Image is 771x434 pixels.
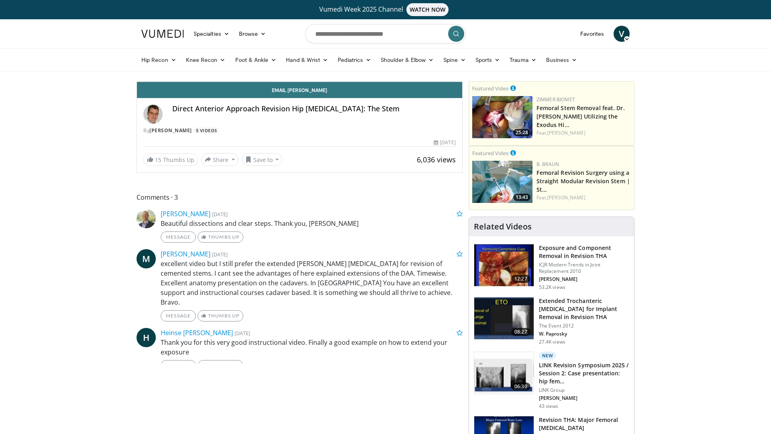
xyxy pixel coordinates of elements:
a: 12:27 Exposure and Component Removal in Revision THA ICJR Modern Trends in Joint Replacement 2010... [474,244,629,291]
span: 15 [155,156,161,164]
span: 08:27 [511,328,530,336]
a: Heinse [PERSON_NAME] [161,328,233,337]
a: [PERSON_NAME] [161,209,210,218]
a: Message [161,310,196,321]
a: Business [541,52,582,68]
p: Beautiful dissections and clear steps. Thank you, [PERSON_NAME] [161,219,463,228]
a: Message [161,231,196,243]
img: 5SPjETdNCPS-ZANX4xMDoxOmtxOwKG7D.150x105_q85_crop-smart_upscale.jpg [474,297,534,339]
div: Feat. [536,194,631,201]
span: 13:43 [513,194,530,201]
small: [DATE] [212,211,228,218]
a: Spine [439,52,470,68]
img: Avatar [143,104,163,124]
a: [PERSON_NAME] [547,129,585,136]
a: M [137,249,156,268]
a: Favorites [575,26,609,42]
a: Message [161,360,196,371]
a: 25:28 [472,96,532,138]
a: Hip Recon [137,52,181,68]
p: ICJR Modern Trends in Joint Replacement 2010 [539,262,629,274]
img: Avatar [137,209,156,228]
div: Feat. [536,129,631,137]
small: Featured Video [472,149,509,157]
small: [DATE] [212,251,228,258]
h4: Related Videos [474,222,532,231]
h3: Extended Trochanteric [MEDICAL_DATA] for Implant Removal in Revision THA [539,297,629,321]
p: [PERSON_NAME] [539,276,629,283]
span: 25:28 [513,129,530,136]
a: Email [PERSON_NAME] [137,82,462,98]
div: By [143,127,456,134]
a: Pediatrics [333,52,376,68]
img: 4275ad52-8fa6-4779-9598-00e5d5b95857.150x105_q85_crop-smart_upscale.jpg [472,161,532,203]
p: 27.4K views [539,339,565,345]
a: V [614,26,630,42]
span: 06:30 [511,383,530,391]
p: The Event 2012 [539,323,629,329]
img: 1d125372-5da1-4d30-8564-433d1c5ca75a.150x105_q85_crop-smart_upscale.jpg [474,352,534,394]
span: WATCH NOW [406,3,449,16]
a: Browse [234,26,271,42]
button: Save to [242,153,283,166]
a: Femoral Revision Surgery using a Straight Modular Revision Stem | St… [536,169,630,193]
a: Foot & Ankle [230,52,281,68]
h4: Direct Anterior Approach Revision Hip [MEDICAL_DATA]: The Stem [172,104,456,113]
a: Specialties [189,26,234,42]
button: Share [201,153,239,166]
a: 08:27 Extended Trochanteric [MEDICAL_DATA] for Implant Removal in Revision THA The Event 2012 W. ... [474,297,629,345]
a: Vumedi Week 2025 ChannelWATCH NOW [143,3,628,16]
a: Thumbs Up [198,360,243,371]
h3: LINK Revision Symposium 2025 / Session 2: Case presentation: hip fem… [539,361,629,385]
p: 43 views [539,403,559,409]
a: [PERSON_NAME] [547,194,585,201]
a: Knee Recon [181,52,230,68]
p: LINK Group [539,387,629,393]
h3: Exposure and Component Removal in Revision THA [539,244,629,260]
input: Search topics, interventions [305,24,466,43]
p: Thank you for this very good instructional video. Finally a good example on how to extend your ex... [161,338,463,357]
p: New [539,352,557,360]
a: 15 Thumbs Up [143,154,198,166]
a: 5 Videos [193,127,220,134]
a: [PERSON_NAME] [161,250,210,258]
p: excellent video but I still prefer the extended [PERSON_NAME] [MEDICAL_DATA] for revision of ceme... [161,259,463,307]
a: Zimmer Biomet [536,96,575,103]
span: Comments 3 [137,192,463,203]
a: Thumbs Up [198,231,243,243]
a: H [137,328,156,347]
img: 297848_0003_1.png.150x105_q85_crop-smart_upscale.jpg [474,244,534,286]
a: Femoral Stem Removal feat. Dr. [PERSON_NAME] Utilizing the Exodus Hi… [536,104,625,129]
a: 13:43 [472,161,532,203]
a: Thumbs Up [198,310,243,321]
video-js: Video Player [137,82,462,82]
h3: Revision THA: Major Femoral [MEDICAL_DATA] [539,416,629,432]
a: Sports [471,52,505,68]
p: W. Paprosky [539,331,629,337]
span: 12:27 [511,275,530,283]
a: Trauma [505,52,541,68]
a: 06:30 New LINK Revision Symposium 2025 / Session 2: Case presentation: hip fem… LINK Group [PERSO... [474,352,629,409]
a: Shoulder & Elbow [376,52,439,68]
p: 53.2K views [539,284,565,291]
a: B. Braun [536,161,559,168]
span: 6,036 views [417,155,456,164]
small: Featured Video [472,85,509,92]
p: [PERSON_NAME] [539,395,629,401]
img: 8704042d-15d5-4ce9-b753-6dec72ffdbb1.150x105_q85_crop-smart_upscale.jpg [472,96,532,138]
img: VuMedi Logo [141,30,184,38]
a: [PERSON_NAME] [149,127,192,134]
a: Hand & Wrist [281,52,333,68]
small: [DATE] [235,330,250,337]
div: [DATE] [434,139,455,146]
